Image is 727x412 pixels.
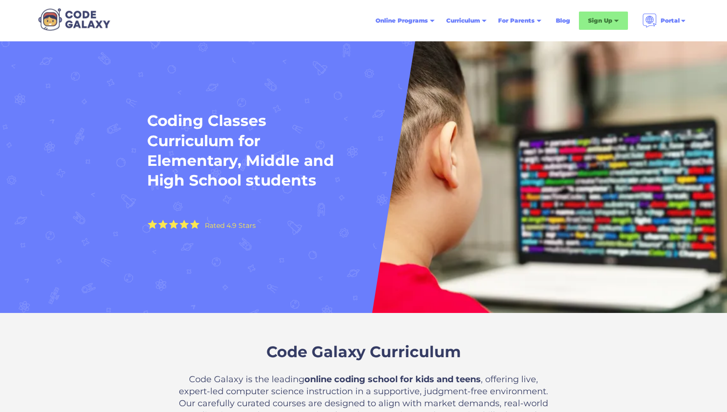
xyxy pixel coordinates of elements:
img: Yellow Star - the Code Galaxy [169,220,178,229]
img: Yellow Star - the Code Galaxy [148,220,157,229]
img: Yellow Star - the Code Galaxy [158,220,168,229]
img: Yellow Star - the Code Galaxy [190,220,200,229]
img: Yellow Star - the Code Galaxy [179,220,189,229]
div: Portal [661,16,680,25]
strong: online coding school for kids and teens [304,374,481,385]
div: Sign Up [588,16,612,25]
h1: Coding Classes Curriculum for Elementary, Middle and High School students [147,111,339,190]
div: Curriculum [446,16,480,25]
div: Rated 4.9 Stars [205,222,256,229]
a: Blog [550,12,576,29]
div: For Parents [498,16,535,25]
div: Online Programs [376,16,428,25]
